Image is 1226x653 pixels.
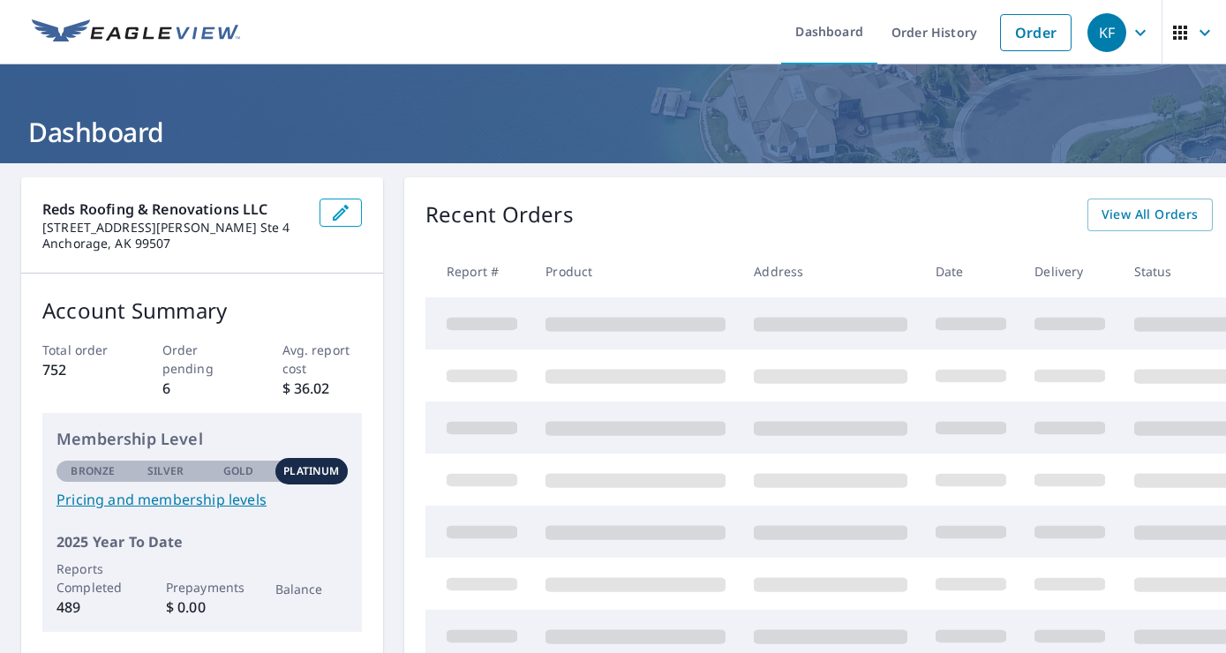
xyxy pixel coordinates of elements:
th: Address [740,245,921,297]
p: Platinum [283,463,339,479]
th: Report # [425,245,531,297]
p: Reports Completed [56,559,130,597]
a: Order [1000,14,1072,51]
p: Gold [223,463,253,479]
p: $ 0.00 [166,597,239,618]
a: Pricing and membership levels [56,489,348,510]
p: 752 [42,359,123,380]
span: View All Orders [1102,204,1199,226]
th: Delivery [1020,245,1119,297]
p: Balance [275,580,349,598]
p: 6 [162,378,243,399]
p: Order pending [162,341,243,378]
p: $ 36.02 [282,378,363,399]
p: Anchorage, AK 99507 [42,236,305,251]
p: 2025 Year To Date [56,531,348,552]
a: View All Orders [1087,199,1213,231]
p: Avg. report cost [282,341,363,378]
img: EV Logo [32,19,240,46]
p: Membership Level [56,427,348,451]
p: [STREET_ADDRESS][PERSON_NAME] Ste 4 [42,220,305,236]
th: Product [531,245,740,297]
p: Prepayments [166,578,239,597]
div: KF [1087,13,1126,52]
th: Date [921,245,1020,297]
p: Silver [147,463,184,479]
p: Total order [42,341,123,359]
p: Recent Orders [425,199,574,231]
h1: Dashboard [21,114,1205,150]
p: Bronze [71,463,115,479]
p: Account Summary [42,295,362,326]
p: 489 [56,597,130,618]
p: Reds Roofing & Renovations LLC [42,199,305,220]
